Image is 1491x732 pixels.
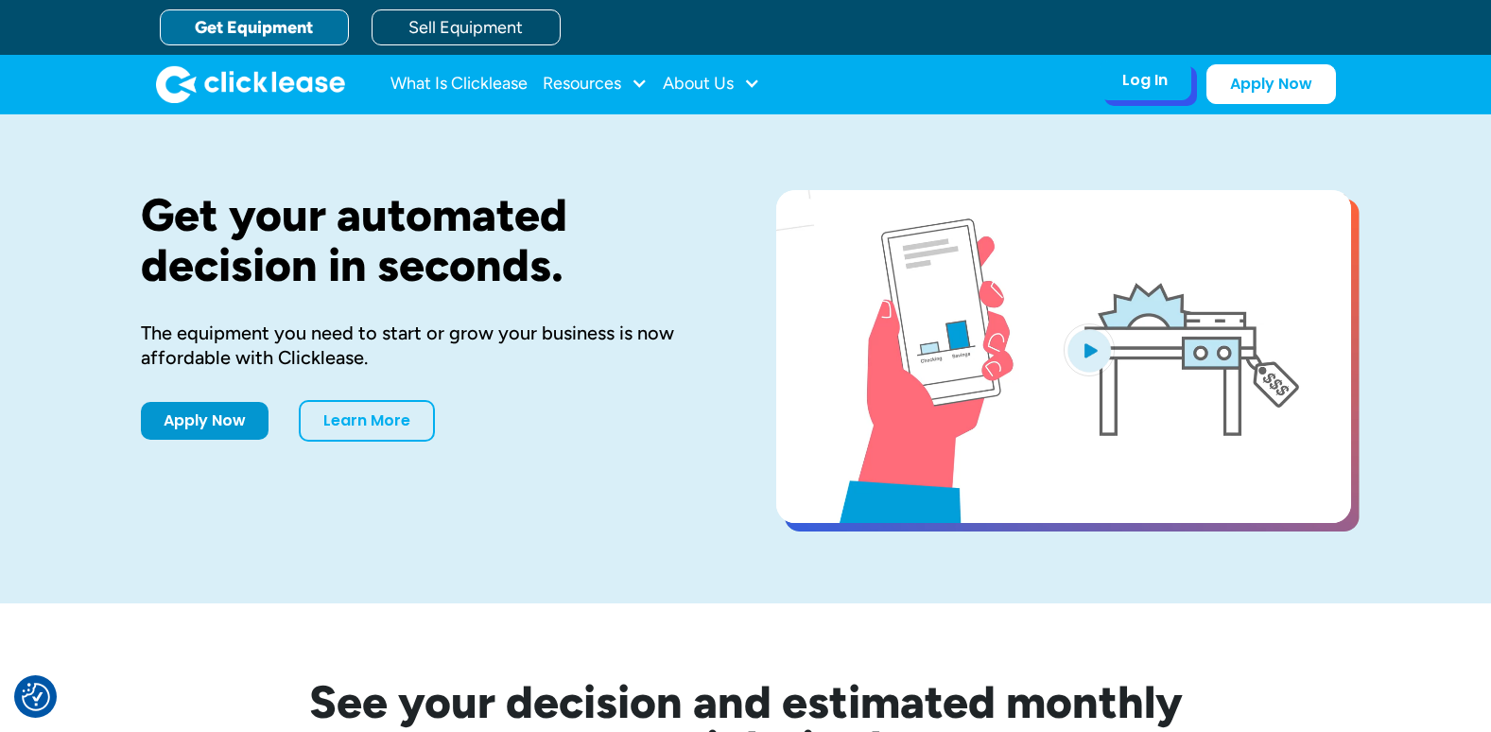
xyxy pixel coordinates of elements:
img: Clicklease logo [156,65,345,103]
img: Revisit consent button [22,683,50,711]
h1: Get your automated decision in seconds. [141,190,716,290]
div: Log In [1122,71,1168,90]
a: Learn More [299,400,435,442]
a: What Is Clicklease [390,65,528,103]
a: Sell Equipment [372,9,561,45]
a: open lightbox [776,190,1351,523]
a: home [156,65,345,103]
div: About Us [663,65,760,103]
div: Resources [543,65,648,103]
a: Apply Now [1206,64,1336,104]
a: Apply Now [141,402,269,440]
button: Consent Preferences [22,683,50,711]
div: The equipment you need to start or grow your business is now affordable with Clicklease. [141,321,716,370]
a: Get Equipment [160,9,349,45]
img: Blue play button logo on a light blue circular background [1064,323,1115,376]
